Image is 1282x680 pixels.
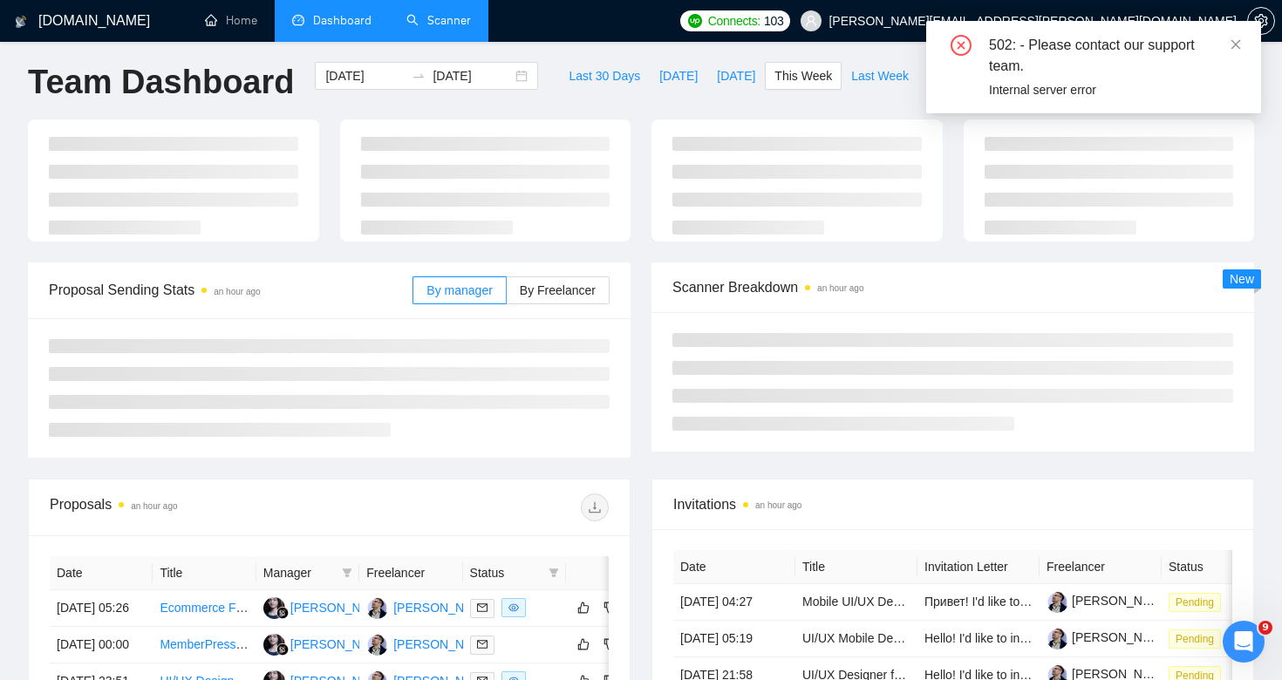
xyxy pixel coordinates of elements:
[1230,38,1242,51] span: close
[851,66,909,85] span: Last Week
[659,66,698,85] span: [DATE]
[1169,595,1228,609] a: Pending
[673,550,795,584] th: Date
[545,560,563,586] span: filter
[673,493,1232,515] span: Invitations
[325,66,405,85] input: Start date
[1169,629,1221,649] span: Pending
[50,493,330,521] div: Proposals
[393,598,494,617] div: [PERSON_NAME]
[426,283,492,297] span: By manager
[50,590,153,627] td: [DATE] 05:26
[263,634,285,656] img: RS
[802,631,926,645] a: UI/UX Mobile Designer
[131,501,177,511] time: an hour ago
[672,276,1233,298] span: Scanner Breakdown
[650,62,707,90] button: [DATE]
[918,62,998,90] button: This Month
[1247,7,1275,35] button: setting
[15,8,27,36] img: logo
[366,597,388,619] img: YH
[256,556,359,590] th: Manager
[1047,630,1172,644] a: [PERSON_NAME]
[50,627,153,663] td: [DATE] 00:00
[569,66,640,85] span: Last 30 Days
[764,11,783,31] span: 103
[1040,550,1162,584] th: Freelancer
[290,598,391,617] div: [PERSON_NAME]
[842,62,918,90] button: Last Week
[708,11,760,31] span: Connects:
[153,590,256,627] td: Ecommerce Focused UI/UX Designer
[313,13,372,28] span: Dashboard
[28,62,294,103] h1: Team Dashboard
[573,634,594,655] button: like
[1047,628,1068,649] img: c1OJkIx-IadjRms18ePMftOofhKLVhqZZQLjKjBy8mNgn5WQQo-UtPhwQ197ONuZaa
[795,584,917,621] td: Mobile UI/UX Designer. React Native handoff
[549,568,559,578] span: filter
[342,568,352,578] span: filter
[153,627,256,663] td: MemberPress Course Designer Needed for Branded Online Learning Experience
[951,35,972,56] span: close-circle
[160,637,598,651] a: MemberPress Course Designer Needed for Branded Online Learning Experience
[795,621,917,657] td: UI/UX Mobile Designer
[1230,272,1254,286] span: New
[153,556,256,590] th: Title
[276,607,289,619] img: gigradar-bm.png
[599,597,620,618] button: dislike
[263,636,391,650] a: RS[PERSON_NAME]
[1169,593,1221,612] span: Pending
[520,283,596,297] span: By Freelancer
[573,597,594,618] button: like
[214,287,260,296] time: an hour ago
[366,636,494,650] a: YH[PERSON_NAME]
[1047,591,1068,613] img: c1OJkIx-IadjRms18ePMftOofhKLVhqZZQLjKjBy8mNgn5WQQo-UtPhwQ197ONuZaa
[160,601,363,615] a: Ecommerce Focused UI/UX Designer
[393,635,494,654] div: [PERSON_NAME]
[688,14,702,28] img: upwork-logo.png
[1248,14,1274,28] span: setting
[263,563,335,582] span: Manager
[1169,631,1228,645] a: Pending
[559,62,650,90] button: Last 30 Days
[508,602,519,613] span: eye
[477,602,488,613] span: mail
[276,643,289,656] img: gigradar-bm.png
[263,597,285,619] img: RS
[707,62,765,90] button: [DATE]
[802,595,1047,609] a: Mobile UI/UX Designer. React Native handoff
[817,283,863,293] time: an hour ago
[1247,14,1275,28] a: setting
[1223,621,1265,663] iframe: Intercom live chat
[412,69,426,83] span: swap-right
[1258,621,1272,635] span: 9
[765,62,842,90] button: This Week
[406,13,471,28] a: searchScanner
[917,550,1040,584] th: Invitation Letter
[50,556,153,590] th: Date
[603,637,616,651] span: dislike
[603,601,616,615] span: dislike
[263,600,391,614] a: RS[PERSON_NAME]
[49,279,413,301] span: Proposal Sending Stats
[717,66,755,85] span: [DATE]
[366,634,388,656] img: YH
[755,500,801,510] time: an hour ago
[673,584,795,621] td: [DATE] 04:27
[290,635,391,654] div: [PERSON_NAME]
[359,556,462,590] th: Freelancer
[205,13,257,28] a: homeHome
[470,563,542,582] span: Status
[577,601,590,615] span: like
[989,35,1240,77] div: 502: - Please contact our support team.
[338,560,356,586] span: filter
[1047,594,1172,608] a: [PERSON_NAME]
[795,550,917,584] th: Title
[774,66,832,85] span: This Week
[366,600,494,614] a: YH[PERSON_NAME]
[412,69,426,83] span: to
[805,15,817,27] span: user
[673,621,795,657] td: [DATE] 05:19
[989,80,1240,99] div: Internal server error
[577,637,590,651] span: like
